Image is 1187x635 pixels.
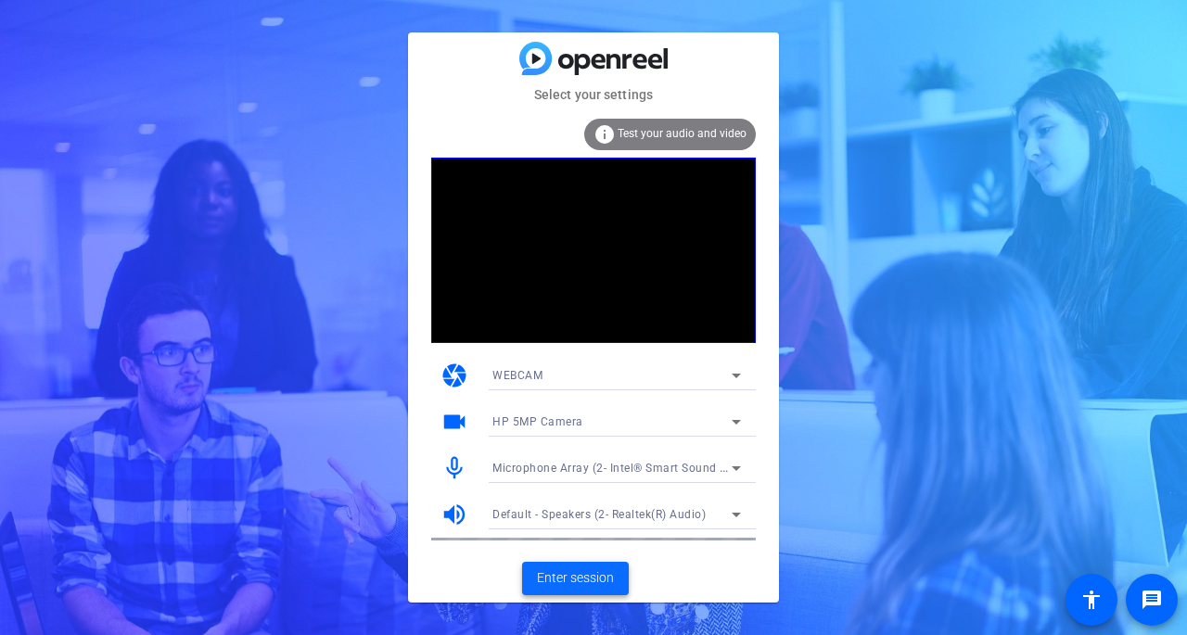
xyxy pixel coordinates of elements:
[408,84,779,105] mat-card-subtitle: Select your settings
[519,42,668,74] img: blue-gradient.svg
[492,460,917,475] span: Microphone Array (2- Intel® Smart Sound Technology for Digital Microphones)
[440,362,468,389] mat-icon: camera
[1080,589,1103,611] mat-icon: accessibility
[492,415,583,428] span: HP 5MP Camera
[440,408,468,436] mat-icon: videocam
[1141,589,1163,611] mat-icon: message
[618,127,747,140] span: Test your audio and video
[593,123,616,146] mat-icon: info
[440,454,468,482] mat-icon: mic_none
[537,568,614,588] span: Enter session
[492,508,706,521] span: Default - Speakers (2- Realtek(R) Audio)
[522,562,629,595] button: Enter session
[492,369,542,382] span: WEBCAM
[440,501,468,528] mat-icon: volume_up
